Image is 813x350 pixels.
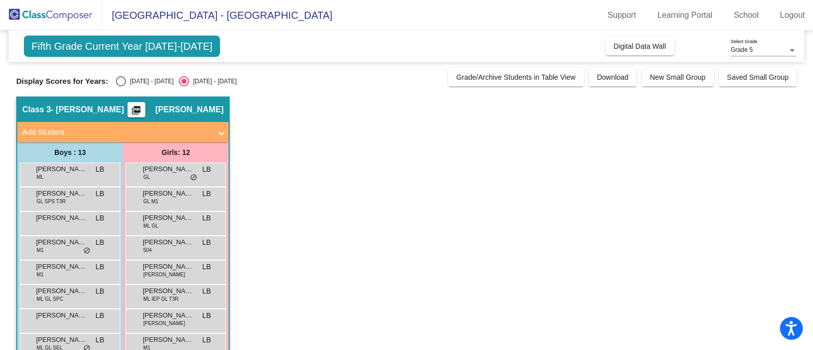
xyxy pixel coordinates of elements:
span: do_not_disturb_alt [83,247,90,255]
span: Grade 5 [731,46,753,53]
span: LB [96,237,104,248]
span: Class 3 [22,105,51,115]
span: Digital Data Wall [614,42,666,50]
span: [PERSON_NAME] [PERSON_NAME] [36,213,87,223]
span: [PERSON_NAME] [143,286,194,296]
span: LB [96,213,104,224]
span: LB [202,310,211,321]
span: do_not_disturb_alt [190,174,197,182]
button: New Small Group [642,68,714,86]
button: Digital Data Wall [606,37,674,55]
div: [DATE] - [DATE] [189,77,237,86]
span: LB [96,262,104,272]
span: GL [143,173,150,181]
span: LB [96,335,104,345]
span: [GEOGRAPHIC_DATA] - [GEOGRAPHIC_DATA] [102,7,332,23]
mat-icon: picture_as_pdf [130,105,142,119]
span: [PERSON_NAME] [143,335,194,345]
span: [PERSON_NAME] [36,262,87,272]
mat-expansion-panel-header: Add Student [17,122,229,142]
span: M1 [37,271,44,278]
button: Saved Small Group [719,68,797,86]
span: GL M1 [143,198,159,205]
span: 504 [143,246,152,254]
span: LB [96,164,104,175]
span: [PERSON_NAME] [36,310,87,321]
span: Download [597,73,629,81]
span: Grade/Archive Students in Table View [456,73,576,81]
mat-radio-group: Select an option [116,76,237,86]
span: M1 [37,246,44,254]
div: [DATE] - [DATE] [126,77,174,86]
span: [PERSON_NAME] [143,188,194,199]
span: ML GL SPC [37,295,64,303]
span: [PERSON_NAME] [36,164,87,174]
span: [PERSON_NAME] [143,262,194,272]
span: [PERSON_NAME] [143,237,194,247]
span: LB [96,286,104,297]
span: LB [202,237,211,248]
button: Download [589,68,637,86]
span: LB [202,188,211,199]
a: School [726,7,767,23]
span: ML IEP GL T3R [143,295,178,303]
mat-panel-title: Add Student [22,126,211,138]
span: [PERSON_NAME] [143,164,194,174]
span: ML [37,173,44,181]
span: [PERSON_NAME] [155,105,224,115]
span: Display Scores for Years: [16,77,108,86]
span: [PERSON_NAME] [143,310,194,321]
span: LB [202,164,211,175]
span: - [PERSON_NAME] [51,105,124,115]
div: Girls: 12 [123,142,229,163]
a: Logout [772,7,813,23]
span: New Small Group [650,73,706,81]
span: LB [202,286,211,297]
span: [PERSON_NAME] [36,335,87,345]
span: [PERSON_NAME]-Tema [143,213,194,223]
span: [PERSON_NAME] [36,188,87,199]
a: Support [600,7,644,23]
a: Learning Portal [649,7,721,23]
span: LB [202,335,211,345]
span: Saved Small Group [727,73,789,81]
span: LB [96,188,104,199]
span: GL SPS T3R [37,198,66,205]
span: LB [96,310,104,321]
button: Print Students Details [128,102,145,117]
span: [PERSON_NAME] [143,271,185,278]
span: ML GL [143,222,159,230]
button: Grade/Archive Students in Table View [448,68,584,86]
span: Fifth Grade Current Year [DATE]-[DATE] [24,36,220,57]
div: Boys : 13 [17,142,123,163]
span: LB [202,262,211,272]
span: [PERSON_NAME] [143,320,185,327]
span: [PERSON_NAME] [36,237,87,247]
span: LB [202,213,211,224]
span: [PERSON_NAME] [36,286,87,296]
